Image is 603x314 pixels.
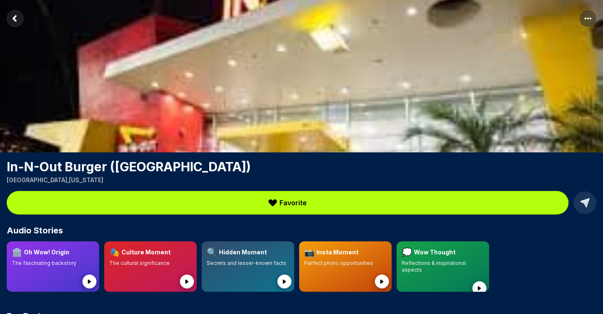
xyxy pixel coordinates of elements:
span: 🎭 [109,246,120,258]
h3: Insta Moment [316,248,358,256]
p: Perfect photo opportunities [304,260,387,267]
p: Reflections & inspirational aspects [402,260,484,273]
p: The fascinating backstory [12,260,94,267]
p: The cultural significance [109,260,192,267]
h1: In-N-Out Burger ([GEOGRAPHIC_DATA]) [7,159,596,174]
span: 💭 [402,246,412,258]
h3: Culture Moment [121,248,171,256]
span: Audio Stories [7,225,63,236]
button: Favorite [7,191,569,215]
span: Favorite [279,198,307,208]
button: Return to previous page [7,10,24,27]
p: [GEOGRAPHIC_DATA] , [US_STATE] [7,176,596,184]
span: 📸 [304,246,315,258]
h3: Oh Wow! Origin [24,248,69,256]
button: More options [579,10,596,27]
span: 🔍 [207,246,217,258]
h3: Hidden Moment [219,248,267,256]
h3: Wow Thought [414,248,456,256]
span: 🏛️ [12,246,22,258]
p: Secrets and lesser-known facts [207,260,289,267]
